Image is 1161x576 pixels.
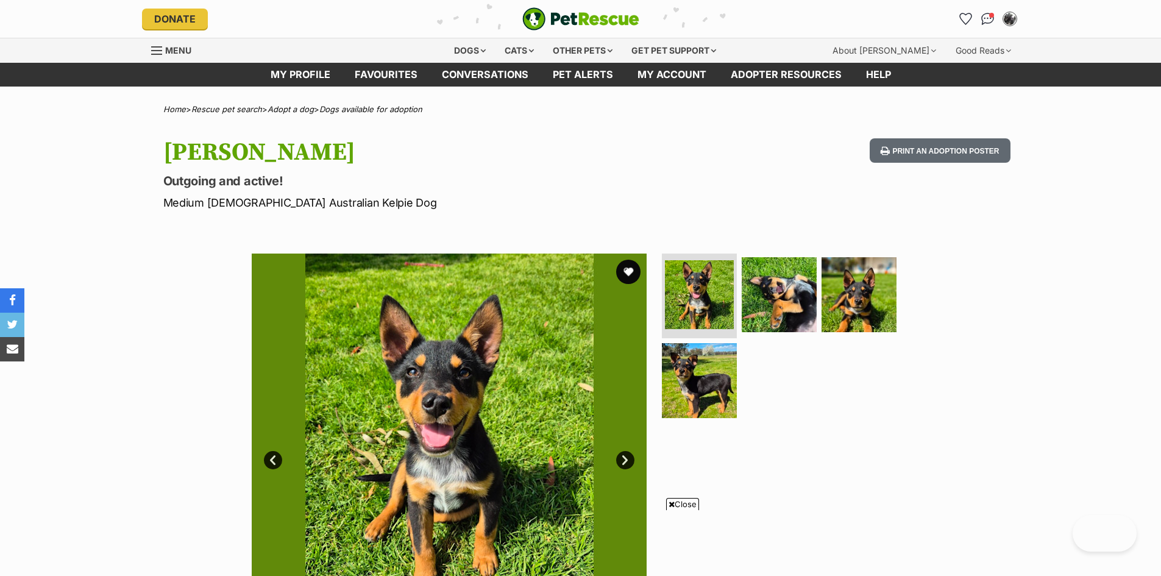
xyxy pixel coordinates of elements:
[268,104,314,114] a: Adopt a dog
[191,104,262,114] a: Rescue pet search
[1073,515,1137,552] iframe: Help Scout Beacon - Open
[616,451,634,469] a: Next
[285,515,876,570] iframe: Advertisement
[981,13,994,25] img: chat-41dd97257d64d25036548639549fe6c8038ab92f7586957e7f3b1b290dea8141.svg
[319,104,422,114] a: Dogs available for adoption
[822,257,896,332] img: Photo of Dean
[541,63,625,87] a: Pet alerts
[719,63,854,87] a: Adopter resources
[151,38,200,60] a: Menu
[163,194,679,211] p: Medium [DEMOGRAPHIC_DATA] Australian Kelpie Dog
[1004,13,1016,25] img: Kate Stockwell profile pic
[522,7,639,30] img: logo-e224e6f780fb5917bec1dbf3a21bbac754714ae5b6737aabdf751b685950b380.svg
[496,38,542,63] div: Cats
[165,45,191,55] span: Menu
[854,63,903,87] a: Help
[870,138,1010,163] button: Print an adoption poster
[343,63,430,87] a: Favourites
[522,7,639,30] a: PetRescue
[956,9,1020,29] ul: Account quick links
[616,260,641,284] button: favourite
[264,451,282,469] a: Prev
[662,343,737,418] img: Photo of Dean
[258,63,343,87] a: My profile
[1000,9,1020,29] button: My account
[163,104,186,114] a: Home
[956,9,976,29] a: Favourites
[824,38,945,63] div: About [PERSON_NAME]
[666,498,699,510] span: Close
[142,9,208,29] a: Donate
[625,63,719,87] a: My account
[742,257,817,332] img: Photo of Dean
[978,9,998,29] a: Conversations
[133,105,1029,114] div: > > >
[665,260,734,329] img: Photo of Dean
[446,38,494,63] div: Dogs
[544,38,621,63] div: Other pets
[163,172,679,190] p: Outgoing and active!
[430,63,541,87] a: conversations
[947,38,1020,63] div: Good Reads
[163,138,679,166] h1: [PERSON_NAME]
[623,38,725,63] div: Get pet support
